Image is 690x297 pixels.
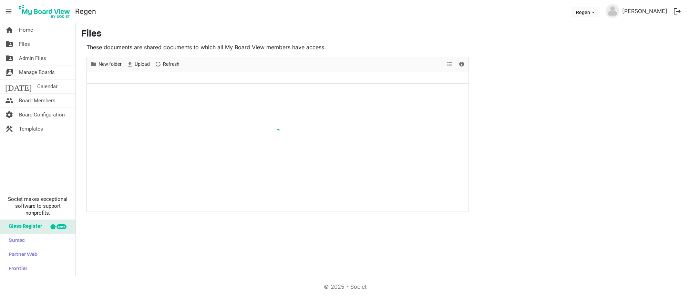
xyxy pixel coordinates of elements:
span: folder_shared [5,51,13,65]
a: © 2025 - Societ [324,283,367,290]
span: switch_account [5,65,13,79]
span: construction [5,122,13,136]
span: Societ makes exceptional software to support nonprofits. [3,196,72,216]
span: folder_shared [5,37,13,51]
span: Partner Web [5,248,38,262]
button: logout [670,4,684,19]
span: Glass Register [5,220,42,234]
span: Board Members [19,94,55,107]
span: Board Configuration [19,108,65,122]
span: home [5,23,13,37]
div: new [56,224,66,229]
span: Templates [19,122,43,136]
span: settings [5,108,13,122]
span: Manage Boards [19,65,55,79]
span: Admin Files [19,51,46,65]
p: These documents are shared documents to which all My Board View members have access. [86,43,469,51]
a: My Board View Logo [17,3,75,20]
span: menu [2,5,15,18]
span: Sumac [5,234,25,248]
button: Regen dropdownbutton [571,7,599,17]
span: Files [19,37,30,51]
img: My Board View Logo [17,3,72,20]
a: [PERSON_NAME] [619,4,670,18]
span: people [5,94,13,107]
h3: Files [81,29,684,40]
span: Home [19,23,33,37]
img: no-profile-picture.svg [606,4,619,18]
span: [DATE] [5,80,32,93]
a: Regen [75,4,96,18]
span: Calendar [37,80,58,93]
span: Frontier [5,262,27,276]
